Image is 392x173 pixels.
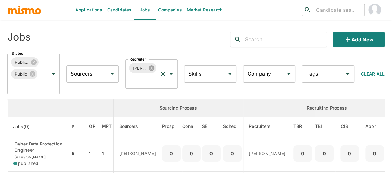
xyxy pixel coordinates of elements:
div: Published [11,57,39,67]
th: Client Interview Scheduled [335,117,364,136]
button: Open [343,70,352,78]
th: Recruiters [243,117,292,136]
td: 1 [84,136,100,172]
div: [PERSON_NAME] [129,63,156,73]
p: [PERSON_NAME] [119,150,157,157]
p: Cyber Data Protection Engineer [13,141,65,153]
button: Add new [333,32,385,47]
td: 5 [70,136,84,172]
h4: Jobs [7,31,31,43]
button: Open [108,70,117,78]
img: logo [7,5,42,15]
input: Candidate search [314,6,362,14]
p: 0 [165,149,178,158]
td: 1 [100,136,113,172]
span: P [72,123,82,130]
th: Connections [182,117,201,136]
th: Sent Emails [201,117,222,136]
p: 0 [343,149,356,158]
button: Open [284,70,293,78]
button: Open [167,70,175,78]
p: 0 [205,149,218,158]
th: Sourcers [113,117,162,136]
button: Clear [159,70,167,78]
input: Search [245,35,327,45]
p: 0 [318,149,331,158]
th: Prospects [162,117,182,136]
span: [PERSON_NAME] [129,65,150,72]
p: 0 [185,149,198,158]
p: 0 [226,149,239,158]
span: Public [11,71,31,78]
span: [PERSON_NAME] [13,155,46,159]
p: 0 [296,149,310,158]
button: Open [226,70,234,78]
th: To Be Reviewed [292,117,314,136]
div: Public [11,69,37,79]
th: Open Positions [84,117,100,136]
th: Market Research Total [100,117,113,136]
th: Approved [364,117,385,136]
th: To Be Interviewed [314,117,335,136]
img: Maia Reyes [368,4,381,16]
button: Open [49,70,58,78]
p: 0 [368,149,381,158]
span: Clear All [361,71,385,76]
label: Status [12,51,23,56]
label: Recruiter [130,57,146,62]
p: [PERSON_NAME] [249,150,287,157]
span: published [18,160,38,167]
span: Jobs(9) [13,123,38,130]
th: Priority [70,117,84,136]
button: search [230,32,245,47]
th: Sourcing Process [113,99,243,117]
th: Sched [222,117,243,136]
span: Published [11,59,32,66]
